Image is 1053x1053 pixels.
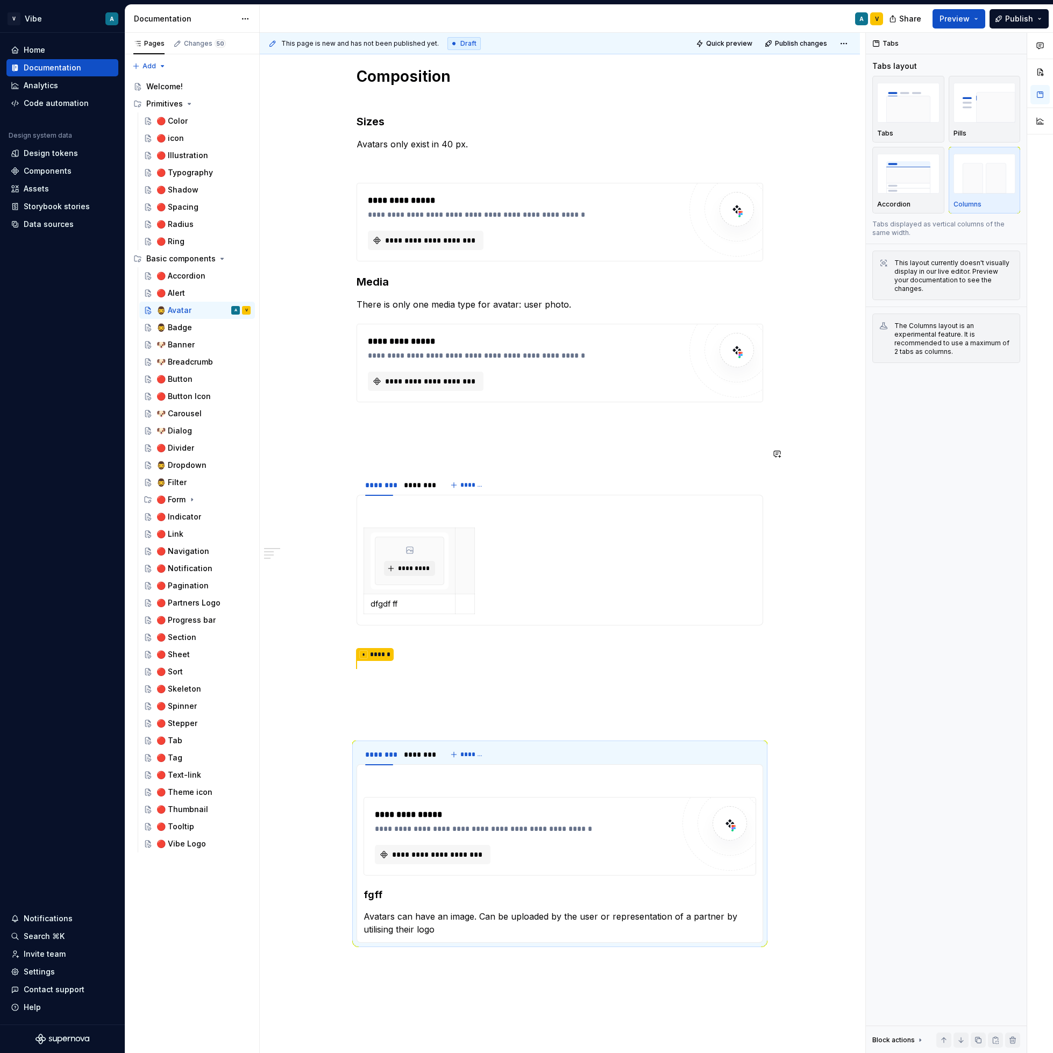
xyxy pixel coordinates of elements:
a: 🔴 Notification [139,560,255,577]
div: Design system data [9,131,72,140]
div: 🔴 Navigation [156,546,209,557]
div: 🔴 Section [156,632,196,643]
a: 🔴 Progress bar [139,611,255,629]
div: Documentation [134,13,236,24]
div: Code automation [24,98,89,109]
div: Changes [184,39,226,48]
div: 🔴 Progress bar [156,615,216,625]
a: 🔴 Tag [139,749,255,766]
div: 🔴 Accordion [156,271,205,281]
span: Publish changes [775,39,827,48]
div: 🧔‍♂️ Filter [156,477,187,488]
p: Tabs [877,129,893,138]
span: This page is new and has not been published yet. [281,39,439,48]
span: Draft [460,39,476,48]
div: Vibe [25,13,42,24]
a: Analytics [6,77,118,94]
a: 🧔‍♂️ Filter [139,474,255,491]
div: Primitives [146,98,183,109]
div: 🔴 Thumbnail [156,804,208,815]
div: 🔴 Ring [156,236,184,247]
a: 🔴 Alert [139,284,255,302]
div: 🔴 Skeleton [156,684,201,694]
img: placeholder [877,154,940,193]
a: 🔴 Vibe Logo [139,835,255,852]
div: 🔴 Theme icon [156,787,212,798]
a: 🔴 Tab [139,732,255,749]
a: 🔴 Color [139,112,255,130]
button: Publish changes [762,36,832,51]
a: 🔴 Pagination [139,577,255,594]
div: 🧔‍♂️ Dropdown [156,460,207,471]
a: Settings [6,963,118,980]
div: 🔴 Button [156,374,193,385]
div: 🔴 Vibe Logo [156,838,206,849]
div: 🔴 Sort [156,666,183,677]
div: A [110,15,114,23]
button: placeholderColumns [949,147,1021,214]
a: Welcome! [129,78,255,95]
div: Page tree [129,78,255,852]
p: Avatars only exist in 40 px. [357,138,763,151]
div: 🔴 Notification [156,563,212,574]
div: Analytics [24,80,58,91]
div: 🔴 Divider [156,443,194,453]
div: 🔴 Tab [156,735,182,746]
div: Notifications [24,913,73,924]
p: Avatars can have an image. Can be uploaded by the user or representation of a partner by utilisin... [364,910,756,936]
div: Block actions [872,1036,915,1044]
div: Home [24,45,45,55]
a: 🔴 Divider [139,439,255,457]
p: dfgdf ff [371,599,449,609]
div: Block actions [872,1033,924,1048]
a: 🔴 Indicator [139,508,255,525]
a: 🔴 Section [139,629,255,646]
div: 🔴 Spacing [156,202,198,212]
a: 🔴 Sort [139,663,255,680]
div: V [8,12,20,25]
a: 🔴 Navigation [139,543,255,560]
button: Share [884,9,928,29]
a: 🔴 Spacing [139,198,255,216]
h4: fgff [364,888,756,901]
div: A [234,305,237,316]
div: 🔴 Tooltip [156,821,194,832]
div: Data sources [24,219,74,230]
p: There is only one media type for avatar: user photo. [357,298,763,311]
div: 🔴 Form [156,494,186,505]
button: Quick preview [693,36,757,51]
div: The Columns layout is an experimental feature. It is recommended to use a maximum of 2 tabs as co... [894,322,1013,356]
div: 🔴 Text-link [156,770,201,780]
div: 🔴 Radius [156,219,194,230]
div: 🔴 Shadow [156,184,198,195]
div: A [859,15,864,23]
a: Code automation [6,95,118,112]
div: 🧔‍♂️ Badge [156,322,192,333]
div: Basic components [129,250,255,267]
span: Publish [1005,13,1033,24]
button: Notifications [6,910,118,927]
div: 🔴 Alert [156,288,185,298]
div: 🔴 Sheet [156,649,190,660]
span: Preview [940,13,970,24]
button: placeholderPills [949,76,1021,143]
a: Storybook stories [6,198,118,215]
button: Contact support [6,981,118,998]
a: 🔴 Radius [139,216,255,233]
span: Share [899,13,921,24]
div: This layout currently doesn't visually display in our live editor. Preview your documentation to ... [894,259,1013,293]
a: 🔴 Text-link [139,766,255,784]
img: placeholder [954,83,1016,122]
span: 50 [215,39,226,48]
div: Documentation [24,62,81,73]
div: Search ⌘K [24,931,65,942]
div: 🔴 Typography [156,167,213,178]
div: Assets [24,183,49,194]
div: Basic components [146,253,216,264]
h1: Composition [357,67,763,105]
a: 🐶 Banner [139,336,255,353]
div: Welcome! [146,81,183,92]
button: Preview [933,9,985,29]
a: Supernova Logo [35,1034,89,1044]
a: 🔴 Ring [139,233,255,250]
